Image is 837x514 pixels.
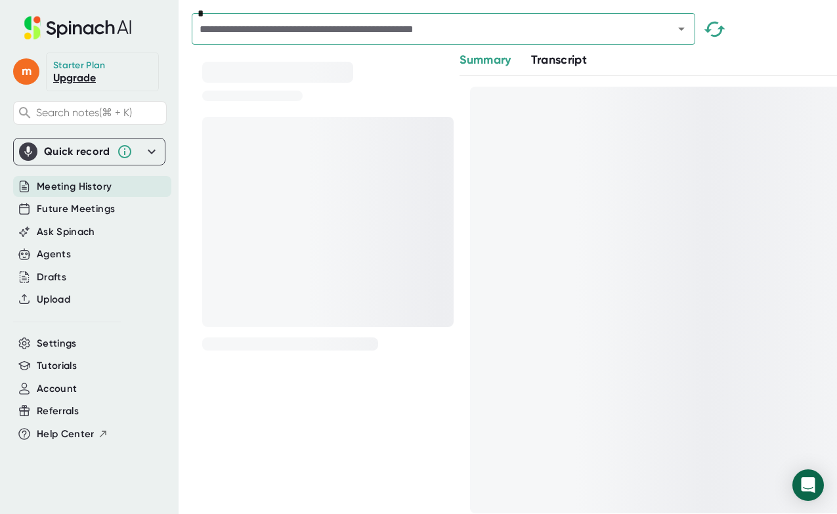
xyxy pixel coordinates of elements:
div: Open Intercom Messenger [792,469,824,501]
button: Agents [37,247,71,262]
span: Search notes (⌘ + K) [36,106,132,119]
button: Future Meetings [37,202,115,217]
button: Referrals [37,404,79,419]
button: Tutorials [37,358,77,374]
div: Quick record [44,145,110,158]
div: Starter Plan [53,60,106,72]
span: Transcript [531,53,588,67]
div: Quick record [19,139,160,165]
span: Summary [460,53,511,67]
button: Ask Spinach [37,225,95,240]
button: Transcript [531,51,588,69]
button: Drafts [37,270,66,285]
button: Settings [37,336,77,351]
button: Meeting History [37,179,112,194]
button: Summary [460,51,511,69]
button: Upload [37,292,70,307]
a: Upgrade [53,72,96,84]
span: m [13,58,39,85]
button: Open [672,20,691,38]
button: Account [37,381,77,396]
span: Help Center [37,427,95,442]
button: Help Center [37,427,108,442]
